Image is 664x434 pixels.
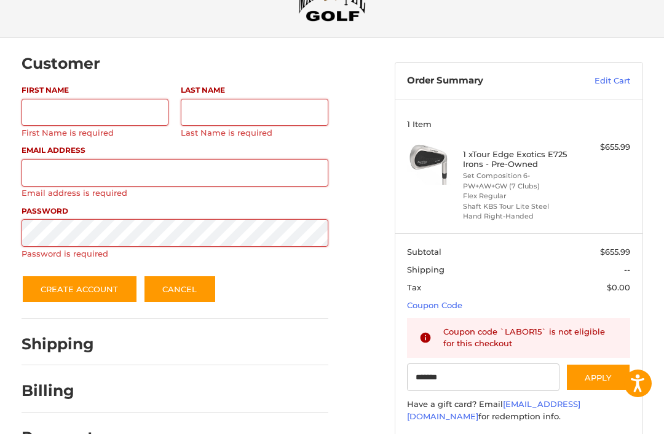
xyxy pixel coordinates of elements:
[22,54,100,73] h2: Customer
[600,247,630,257] span: $655.99
[463,191,572,201] li: Flex Regular
[22,188,328,198] label: Email address is required
[607,282,630,292] span: $0.00
[143,275,216,303] a: Cancel
[407,398,630,422] div: Have a gift card? Email for redemption info.
[407,119,630,129] h3: 1 Item
[407,363,559,391] input: Gift Certificate or Coupon Code
[22,275,138,303] button: Create Account
[407,282,421,292] span: Tax
[463,201,572,212] li: Shaft KBS Tour Lite Steel
[443,326,618,350] div: Coupon code `LABOR15` is not eligible for this checkout
[407,300,462,310] a: Coupon Code
[463,211,572,222] li: Hand Right-Handed
[407,399,580,421] a: [EMAIL_ADDRESS][DOMAIN_NAME]
[22,85,169,96] label: First Name
[22,335,94,354] h2: Shipping
[22,249,328,258] label: Password is required
[566,363,631,391] button: Apply
[181,85,328,96] label: Last Name
[407,247,441,257] span: Subtotal
[563,401,664,434] iframe: Google Customer Reviews
[22,128,169,138] label: First Name is required
[463,149,572,169] h4: 1 x Tour Edge Exotics E725 Irons - Pre-Owned
[574,141,630,153] div: $655.99
[22,145,328,156] label: Email Address
[624,265,630,274] span: --
[407,75,559,87] h3: Order Summary
[559,75,630,87] a: Edit Cart
[181,128,328,138] label: Last Name is required
[463,171,572,191] li: Set Composition 6-PW+AW+GW (7 Clubs)
[22,381,93,400] h2: Billing
[22,206,328,217] label: Password
[407,265,445,274] span: Shipping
